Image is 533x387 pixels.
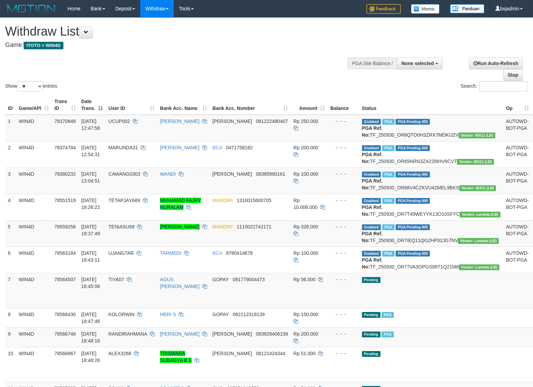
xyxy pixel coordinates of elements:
[359,95,503,115] th: Status
[54,145,76,150] span: 78374784
[293,351,316,356] span: Rp 51.000
[16,95,52,115] th: Game/API: activate to sort column ascending
[5,3,57,14] img: MOTION_logo.png
[381,312,393,318] span: Marked by bxjAdminWD
[54,224,76,229] span: 78559256
[16,167,52,194] td: WIN4D
[382,198,394,204] span: Marked by bxjAdminWD
[479,81,528,91] input: Search:
[330,144,356,151] div: - - -
[5,327,16,347] td: 9
[213,118,252,124] span: [PERSON_NAME]
[160,171,176,177] a: WANDI
[503,141,532,167] td: AUTOWD-BOT-PGA
[237,198,271,203] span: Copy 1310015600705 to clipboard
[328,95,359,115] th: Balance
[16,141,52,167] td: WIN4D
[359,167,503,194] td: TF_250930_OR68V4CZKVU42MEL9BKS
[81,198,100,210] span: [DATE] 18:26:22
[330,118,356,125] div: - - -
[226,145,253,150] span: Copy 0471758182 to clipboard
[5,308,16,327] td: 8
[330,250,356,257] div: - - -
[5,167,16,194] td: 3
[459,264,500,270] span: Vendor URL: https://dashboard.q2checkout.com/secure
[213,250,222,256] span: BCA
[396,224,430,230] span: PGA Pending
[503,115,532,141] td: AUTOWD-BOT-PGA
[54,312,76,317] span: 78566430
[81,277,100,289] span: [DATE] 18:45:06
[396,198,430,204] span: PGA Pending
[108,118,130,124] span: UCUP002
[382,145,394,151] span: Marked by bxjAdminWD
[293,171,318,177] span: Rp 100.000
[469,58,523,69] a: Run Auto-Refresh
[5,141,16,167] td: 2
[81,118,100,131] span: [DATE] 12:47:58
[81,250,100,263] span: [DATE] 18:43:11
[54,118,76,124] span: 78370848
[54,198,76,203] span: 78551519
[362,198,381,204] span: Grabbed
[362,119,381,125] span: Grabbed
[213,198,233,203] span: MANDIRI
[54,277,76,282] span: 78564507
[396,251,430,257] span: PGA Pending
[362,332,380,337] span: Pending
[256,351,286,356] span: Copy 08121424344 to clipboard
[396,172,430,177] span: PGA Pending
[362,224,381,230] span: Grabbed
[160,198,201,210] a: MUHAMAD FAJRY NURALAM
[382,224,394,230] span: Marked by bxjAdminWD
[157,95,210,115] th: Bank Acc. Name: activate to sort column ascending
[108,145,138,150] span: MARUNDA31
[54,351,76,356] span: 78566867
[54,250,76,256] span: 78563184
[16,308,52,327] td: WIN4D
[362,152,383,164] b: PGA Ref. No:
[237,224,271,229] span: Copy 1110022742171 to clipboard
[233,277,265,282] span: Copy 081779004473 to clipboard
[330,350,356,357] div: - - -
[362,351,380,357] span: Pending
[226,250,253,256] span: Copy 8780414678 to clipboard
[362,172,381,177] span: Grabbed
[213,351,252,356] span: [PERSON_NAME]
[359,194,503,220] td: TF_250930_OR7T49WEYYK13O10SFYC
[81,171,100,184] span: [DATE] 13:04:51
[108,171,140,177] span: CAWANG0303
[382,172,394,177] span: Marked by bxjAdminWD
[381,332,393,337] span: Marked by bxjAdminWD
[16,327,52,347] td: WIN4D
[330,311,356,318] div: - - -
[16,220,52,247] td: WIN4D
[362,204,383,217] b: PGA Ref. No:
[362,145,381,151] span: Grabbed
[503,220,532,247] td: AUTOWD-BOT-PGA
[362,257,383,270] b: PGA Ref. No:
[359,115,503,141] td: TF_250930_OR6QTO0H3ZRX7MDKIJ2V
[160,224,199,229] a: [PERSON_NAME]
[256,171,286,177] span: Copy 08385990161 to clipboard
[362,251,381,257] span: Grabbed
[16,115,52,141] td: WIN4D
[330,197,356,204] div: - - -
[213,312,229,317] span: GOPAY
[503,194,532,220] td: AUTOWD-BOT-PGA
[293,118,318,124] span: Rp 250.000
[233,312,265,317] span: Copy 082112318139 to clipboard
[359,141,503,167] td: TF_250930_OR65NRN3ZA228IHV6CVT
[78,95,106,115] th: Date Trans.: activate to sort column descending
[330,276,356,283] div: - - -
[293,331,318,337] span: Rp 200.000
[16,194,52,220] td: WIN4D
[52,95,78,115] th: Trans ID: activate to sort column ascending
[330,171,356,177] div: - - -
[293,198,317,210] span: Rp 10.006.000
[213,171,252,177] span: [PERSON_NAME]
[81,224,100,236] span: [DATE] 18:37:49
[397,58,443,69] button: None selected
[503,95,532,115] th: Op: activate to sort column ascending
[362,312,380,318] span: Pending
